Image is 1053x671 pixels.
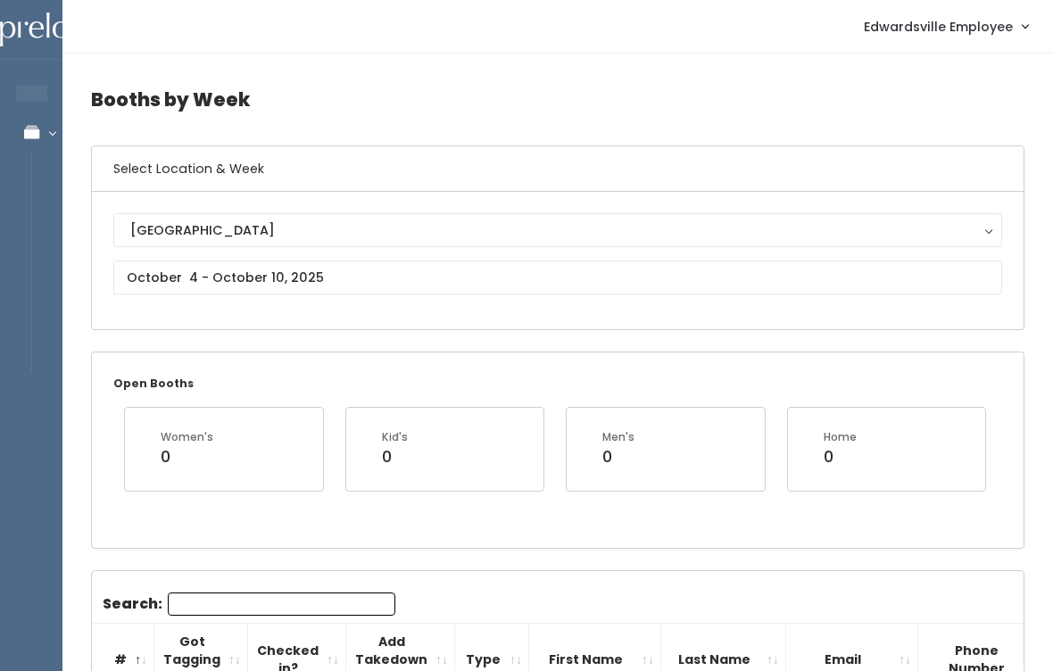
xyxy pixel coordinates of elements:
button: [GEOGRAPHIC_DATA] [113,213,1002,247]
h4: Booths by Week [91,75,1024,124]
div: 0 [602,445,634,468]
div: Kid's [382,429,408,445]
div: Men's [602,429,634,445]
div: Women's [161,429,213,445]
div: 0 [161,445,213,468]
input: October 4 - October 10, 2025 [113,261,1002,294]
input: Search: [168,592,395,616]
div: Home [824,429,857,445]
small: Open Booths [113,376,194,391]
h6: Select Location & Week [92,146,1024,192]
div: 0 [382,445,408,468]
span: Edwardsville Employee [864,17,1013,37]
div: 0 [824,445,857,468]
a: Edwardsville Employee [846,7,1046,46]
div: [GEOGRAPHIC_DATA] [130,220,985,240]
label: Search: [103,592,395,616]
